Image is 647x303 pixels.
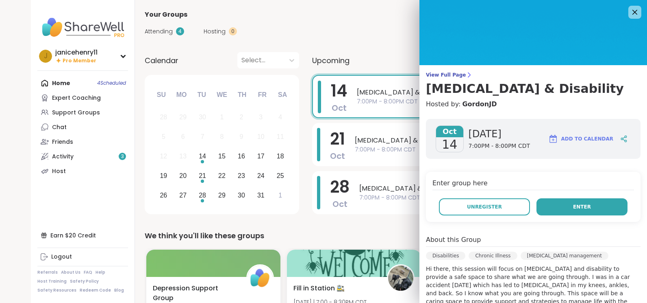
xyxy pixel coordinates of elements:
div: 18 [277,151,284,162]
div: 2 [239,112,243,123]
div: 1 [220,112,224,123]
div: Choose Wednesday, October 22nd, 2025 [213,167,231,184]
div: 23 [238,170,245,181]
img: ShareWell Logomark [548,134,558,144]
span: 14 [331,79,347,102]
div: Not available Wednesday, October 8th, 2025 [213,128,231,146]
div: Support Groups [52,109,100,117]
a: FAQ [84,270,92,275]
div: 28 [160,112,167,123]
div: Choose Thursday, October 16th, 2025 [233,148,250,165]
div: Not available Monday, October 13th, 2025 [174,148,192,165]
div: Not available Tuesday, September 30th, 2025 [194,109,211,126]
div: 9 [239,131,243,142]
span: Upcoming [312,55,350,66]
div: [MEDICAL_DATA] management [521,252,608,260]
div: 4 [278,112,282,123]
div: Choose Monday, October 27th, 2025 [174,187,192,204]
div: Choose Tuesday, October 14th, 2025 [194,148,211,165]
div: 31 [257,190,265,201]
div: 30 [199,112,206,123]
div: 8 [220,131,224,142]
div: 13 [179,151,187,162]
div: 30 [238,190,245,201]
div: 29 [218,190,226,201]
a: Safety Policy [70,279,99,284]
div: 27 [179,190,187,201]
a: Friends [37,134,128,149]
div: 1 [278,190,282,201]
div: Choose Friday, October 24th, 2025 [252,167,269,184]
div: 15 [218,151,226,162]
div: 10 [257,131,265,142]
a: Chat [37,120,128,134]
img: Amie89 [388,266,413,291]
span: Your Groups [145,10,187,20]
div: Choose Friday, October 31st, 2025 [252,187,269,204]
a: About Us [61,270,80,275]
div: 24 [257,170,265,181]
div: Choose Friday, October 17th, 2025 [252,148,269,165]
div: Earn $20 Credit [37,228,128,243]
div: Choose Saturday, November 1st, 2025 [271,187,289,204]
span: View Full Page [426,72,640,78]
div: 11 [277,131,284,142]
span: Fill in Station 🚉 [293,283,345,293]
div: Th [233,86,251,104]
span: Unregister [467,203,502,211]
span: 28 [330,176,350,198]
span: Oct [332,102,347,114]
span: Hosting [204,27,226,36]
div: 4 [176,27,184,35]
div: 17 [257,151,265,162]
div: Host [52,167,66,176]
span: 14 [442,137,457,152]
div: 29 [179,112,187,123]
a: Redeem Code [80,288,111,293]
div: Activity [52,153,74,161]
span: [MEDICAL_DATA] & Disability [357,88,591,97]
div: Not available Saturday, October 11th, 2025 [271,128,289,146]
div: 25 [277,170,284,181]
div: 19 [160,170,167,181]
div: Friends [52,138,73,146]
span: 3 [121,153,124,160]
a: Help [96,270,105,275]
a: Logout [37,250,128,264]
div: 7 [201,131,204,142]
div: Not available Sunday, October 12th, 2025 [155,148,172,165]
a: View Full Page[MEDICAL_DATA] & Disability [426,72,640,96]
h3: [MEDICAL_DATA] & Disability [426,81,640,96]
div: Choose Wednesday, October 15th, 2025 [213,148,231,165]
span: Oct [330,150,345,162]
span: Pro Member [63,57,96,64]
div: Choose Tuesday, October 21st, 2025 [194,167,211,184]
div: 3 [259,112,263,123]
div: 12 [160,151,167,162]
div: 28 [199,190,206,201]
a: GordonJD [462,99,497,109]
span: Enter [573,203,591,211]
a: Support Groups [37,105,128,120]
span: Attending [145,27,173,36]
span: Depression Support Group [153,283,237,303]
div: janicehenry11 [55,48,98,57]
div: Not available Thursday, October 2nd, 2025 [233,109,250,126]
div: Sa [274,86,291,104]
div: Choose Saturday, October 18th, 2025 [271,148,289,165]
h4: Enter group here [432,178,634,190]
a: Blog [114,288,124,293]
div: Not available Monday, October 6th, 2025 [174,128,192,146]
button: Enter [536,198,627,215]
a: Activity3 [37,149,128,164]
span: [MEDICAL_DATA] & Disability [355,136,592,145]
div: Logout [51,253,72,261]
span: Oct [332,198,347,210]
button: Unregister [439,198,530,215]
div: 22 [218,170,226,181]
span: 7:00PM - 8:00PM CDT [469,142,530,150]
div: Not available Friday, October 3rd, 2025 [252,109,269,126]
div: Choose Saturday, October 25th, 2025 [271,167,289,184]
div: Disabilities [426,252,465,260]
span: 7:00PM - 8:00PM CDT [357,97,591,106]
